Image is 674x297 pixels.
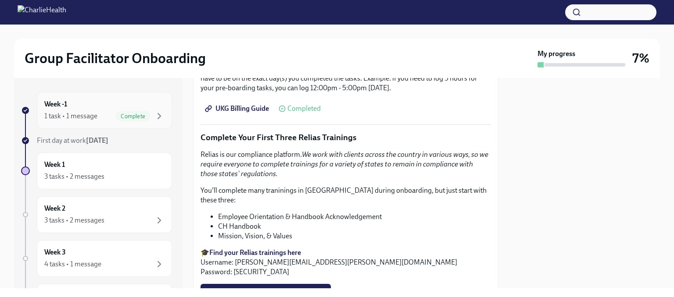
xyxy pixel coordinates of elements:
span: First day at work [37,136,108,145]
h2: Group Facilitator Onboarding [25,49,206,67]
a: UKG Billing Guide [201,100,275,117]
div: 3 tasks • 2 messages [44,172,104,181]
strong: My progress [538,49,575,59]
strong: [DATE] [86,136,108,145]
a: Find your Relias trainings here [209,248,301,257]
span: Complete [115,113,151,120]
p: 🎓 Username: [PERSON_NAME][EMAIL_ADDRESS][PERSON_NAME][DOMAIN_NAME] Password: [SECURITY_DATA] [201,248,491,277]
li: Employee Orientation & Handbook Acknowledgement [218,212,491,222]
span: Completed [287,105,321,112]
p: Complete Your First Three Relias Trainings [201,132,491,143]
a: Week -11 task • 1 messageComplete [21,92,172,129]
div: 1 task • 1 message [44,111,97,121]
h6: Week 2 [44,204,65,213]
a: Week 34 tasks • 1 message [21,240,172,277]
a: Week 13 tasks • 2 messages [21,152,172,189]
img: CharlieHealth [18,5,66,19]
h6: Week 1 [44,160,65,170]
h3: 7% [632,50,649,66]
a: First day at work[DATE] [21,136,172,145]
em: We work with clients across the country in various ways, so we require everyone to complete train... [201,150,488,178]
span: UKG Billing Guide [207,104,269,113]
p: You can log your pre-boarding tasks as "Compliance Tasks" in the current pay period. It does not ... [201,64,491,93]
p: You'll complete many traninings in [GEOGRAPHIC_DATA] during onboarding, but just start with these... [201,186,491,205]
h6: Week -1 [44,99,67,109]
div: 3 tasks • 2 messages [44,216,104,225]
h6: Week 3 [44,247,66,257]
li: Mission, Vision, & Values [218,231,491,241]
p: Relias is our compliance platform. [201,150,491,179]
a: Week 23 tasks • 2 messages [21,196,172,233]
div: 4 tasks • 1 message [44,259,101,269]
li: CH Handbook [218,222,491,231]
